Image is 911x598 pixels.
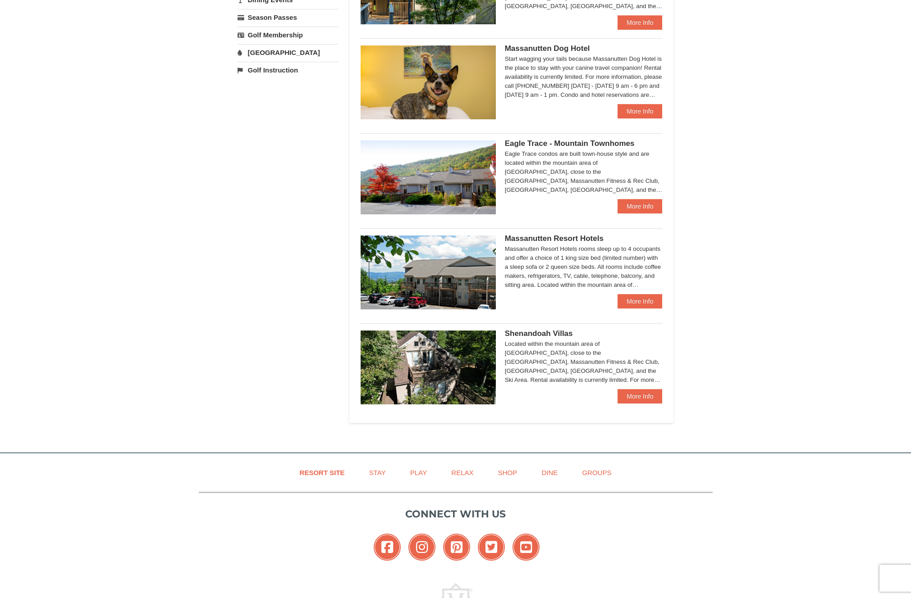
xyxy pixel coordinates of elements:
[238,9,338,26] a: Season Passes
[399,462,438,483] a: Play
[361,236,496,309] img: 19219026-1-e3b4ac8e.jpg
[238,27,338,43] a: Golf Membership
[618,294,662,308] a: More Info
[571,462,623,483] a: Groups
[238,62,338,78] a: Golf Instruction
[361,140,496,214] img: 19218983-1-9b289e55.jpg
[238,44,338,61] a: [GEOGRAPHIC_DATA]
[199,507,713,521] p: Connect with us
[505,44,590,53] span: Massanutten Dog Hotel
[288,462,356,483] a: Resort Site
[618,104,662,118] a: More Info
[440,462,485,483] a: Relax
[487,462,529,483] a: Shop
[618,15,662,30] a: More Info
[505,234,604,243] span: Massanutten Resort Hotels
[618,389,662,403] a: More Info
[530,462,569,483] a: Dine
[505,54,663,100] div: Start wagging your tails because Massanutten Dog Hotel is the place to stay with your canine trav...
[361,331,496,404] img: 19219019-2-e70bf45f.jpg
[361,45,496,119] img: 27428181-5-81c892a3.jpg
[358,462,397,483] a: Stay
[505,245,663,290] div: Massanutten Resort Hotels rooms sleep up to 4 occupants and offer a choice of 1 king size bed (li...
[505,139,635,148] span: Eagle Trace - Mountain Townhomes
[505,329,573,338] span: Shenandoah Villas
[618,199,662,213] a: More Info
[505,340,663,385] div: Located within the mountain area of [GEOGRAPHIC_DATA], close to the [GEOGRAPHIC_DATA], Massanutte...
[505,149,663,195] div: Eagle Trace condos are built town-house style and are located within the mountain area of [GEOGRA...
